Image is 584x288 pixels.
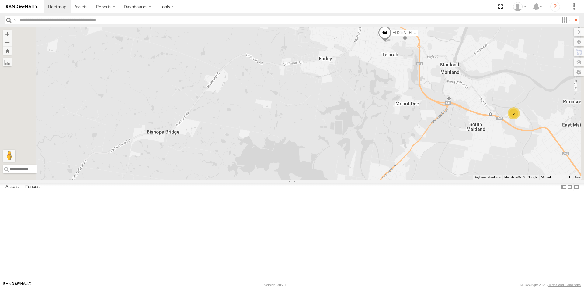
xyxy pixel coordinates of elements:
[3,150,15,162] button: Drag Pegman onto the map to open Street View
[541,176,550,179] span: 500 m
[548,283,581,287] a: Terms and Conditions
[3,47,12,55] button: Zoom Home
[539,175,572,180] button: Map scale: 500 m per 62 pixels
[573,183,579,191] label: Hide Summary Table
[393,30,417,34] span: ELK65A - Hilux
[3,38,12,47] button: Zoom out
[6,5,38,9] img: rand-logo.svg
[3,30,12,38] button: Zoom in
[3,282,31,288] a: Visit our Website
[561,183,567,191] label: Dock Summary Table to the Left
[575,176,581,179] a: Terms
[264,283,287,287] div: Version: 305.03
[2,183,22,191] label: Assets
[511,2,529,11] div: Bec Moran
[508,107,520,119] div: 5
[574,68,584,76] label: Map Settings
[550,2,560,12] i: ?
[3,58,12,66] label: Measure
[567,183,573,191] label: Dock Summary Table to the Right
[13,16,18,24] label: Search Query
[504,176,537,179] span: Map data ©2025 Google
[520,283,581,287] div: © Copyright 2025 -
[22,183,43,191] label: Fences
[474,175,501,180] button: Keyboard shortcuts
[559,16,572,24] label: Search Filter Options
